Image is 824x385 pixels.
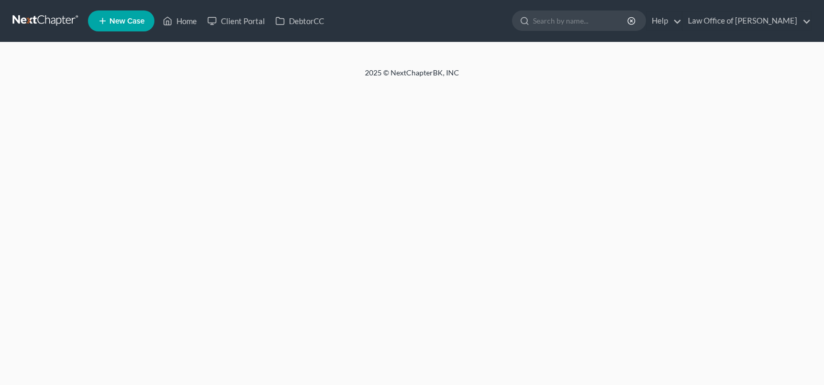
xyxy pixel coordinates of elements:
[202,12,270,30] a: Client Portal
[158,12,202,30] a: Home
[109,17,144,25] span: New Case
[647,12,682,30] a: Help
[533,11,629,30] input: Search by name...
[270,12,329,30] a: DebtorCC
[683,12,811,30] a: Law Office of [PERSON_NAME]
[114,68,710,86] div: 2025 © NextChapterBK, INC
